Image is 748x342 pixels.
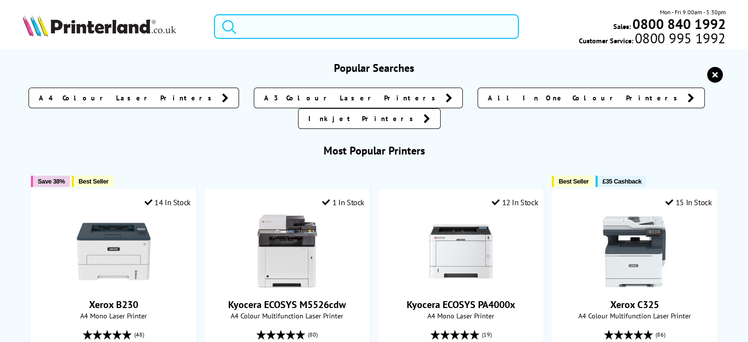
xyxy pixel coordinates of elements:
a: Kyocera ECOSYS M5526cdw [250,280,324,290]
span: A4 Mono Laser Printer [384,311,538,320]
span: Inkjet Printers [308,114,419,124]
img: Printerland Logo [23,15,176,36]
a: A3 Colour Laser Printers [254,88,463,108]
span: A4 Colour Multifunction Laser Printer [557,311,712,320]
div: 12 In Stock [492,197,538,207]
span: Mon - Fri 9:00am - 5:30pm [659,7,725,17]
b: 0800 840 1992 [632,15,725,33]
img: Kyocera ECOSYS PA4000x [424,215,498,288]
span: Customer Service: [579,33,725,45]
div: 15 In Stock [665,197,712,207]
span: Sales: [613,22,630,31]
a: Kyocera ECOSYS PA4000x [407,298,515,311]
a: Xerox B230 [77,280,150,290]
a: Xerox C325 [610,298,659,311]
span: Best Seller [79,178,109,185]
button: £35 Cashback [596,176,646,187]
a: Printerland Logo [23,15,202,38]
img: Xerox C325 [598,215,671,288]
input: Search product or brand [214,14,519,39]
span: Save 38% [38,178,65,185]
a: All In One Colour Printers [478,88,705,108]
span: 0800 995 1992 [633,33,725,43]
img: Kyocera ECOSYS M5526cdw [250,215,324,288]
span: £35 Cashback [602,178,641,185]
a: Xerox B230 [89,298,138,311]
span: Best Seller [559,178,589,185]
img: Xerox B230 [77,215,150,288]
span: All In One Colour Printers [488,93,683,103]
div: 1 In Stock [322,197,364,207]
a: Inkjet Printers [298,108,441,129]
h3: Popular Searches [23,61,726,75]
a: Kyocera ECOSYS M5526cdw [228,298,346,311]
span: A4 Colour Multifunction Laser Printer [210,311,364,320]
button: Best Seller [552,176,594,187]
a: Kyocera ECOSYS PA4000x [424,280,498,290]
span: A4 Mono Laser Printer [36,311,191,320]
div: 14 In Stock [145,197,191,207]
button: Best Seller [72,176,114,187]
h3: Most Popular Printers [23,144,726,157]
button: Save 38% [31,176,70,187]
span: A4 Colour Laser Printers [39,93,217,103]
a: Xerox C325 [598,280,671,290]
a: 0800 840 1992 [630,19,725,29]
a: A4 Colour Laser Printers [29,88,239,108]
span: A3 Colour Laser Printers [264,93,441,103]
